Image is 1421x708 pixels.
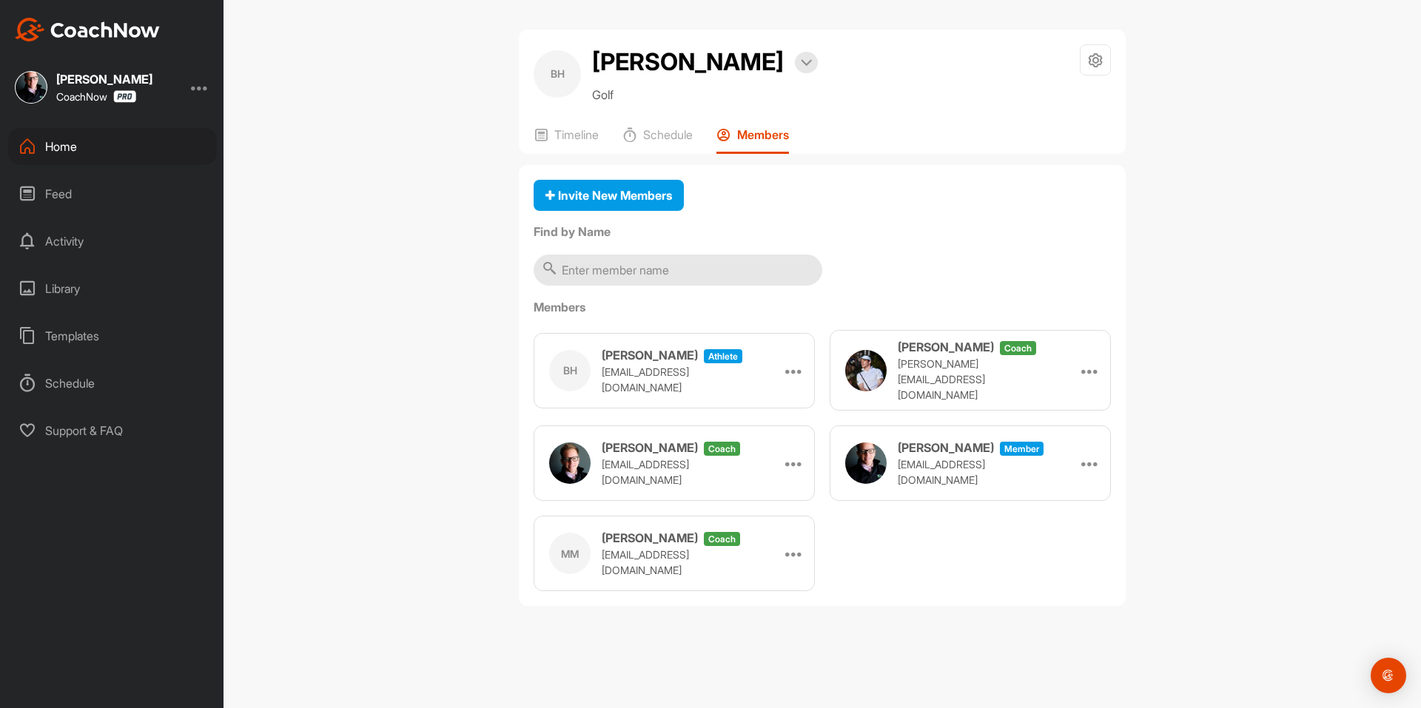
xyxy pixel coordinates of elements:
h2: [PERSON_NAME] [592,44,784,80]
span: coach [1000,341,1036,355]
p: [EMAIL_ADDRESS][DOMAIN_NAME] [602,456,750,488]
button: Invite New Members [534,180,684,212]
div: [PERSON_NAME] [56,73,152,85]
div: Templates [8,317,217,354]
img: user [845,442,887,484]
p: Schedule [643,127,693,142]
p: [EMAIL_ADDRESS][DOMAIN_NAME] [602,364,750,395]
div: Activity [8,223,217,260]
span: athlete [704,349,742,363]
h3: [PERSON_NAME] [602,529,698,547]
div: Feed [8,175,217,212]
p: Members [737,127,789,142]
div: Home [8,128,217,165]
p: [EMAIL_ADDRESS][DOMAIN_NAME] [898,456,1046,488]
p: [PERSON_NAME][EMAIL_ADDRESS][DOMAIN_NAME] [898,356,1046,402]
span: coach [704,442,740,456]
p: [EMAIL_ADDRESS][DOMAIN_NAME] [602,547,750,578]
div: Open Intercom Messenger [1371,658,1406,693]
img: CoachNow [15,18,160,41]
h3: [PERSON_NAME] [602,346,698,364]
img: square_d7b6dd5b2d8b6df5777e39d7bdd614c0.jpg [15,71,47,104]
img: user [549,442,591,484]
img: user [845,350,887,391]
span: coach [704,532,740,546]
div: BH [534,50,581,98]
img: arrow-down [801,59,812,67]
label: Find by Name [534,223,1111,240]
label: Members [534,298,1111,316]
div: Support & FAQ [8,412,217,449]
span: Member [1000,442,1044,456]
div: BH [549,350,591,391]
p: Timeline [554,127,599,142]
h3: [PERSON_NAME] [898,338,994,356]
span: Invite New Members [545,188,672,203]
h3: [PERSON_NAME] [602,439,698,456]
img: CoachNow Pro [113,90,136,103]
input: Enter member name [534,254,822,286]
div: Library [8,270,217,307]
div: Schedule [8,365,217,402]
p: Golf [592,86,818,104]
div: MM [549,533,591,574]
div: CoachNow [56,90,136,103]
h3: [PERSON_NAME] [898,439,994,456]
